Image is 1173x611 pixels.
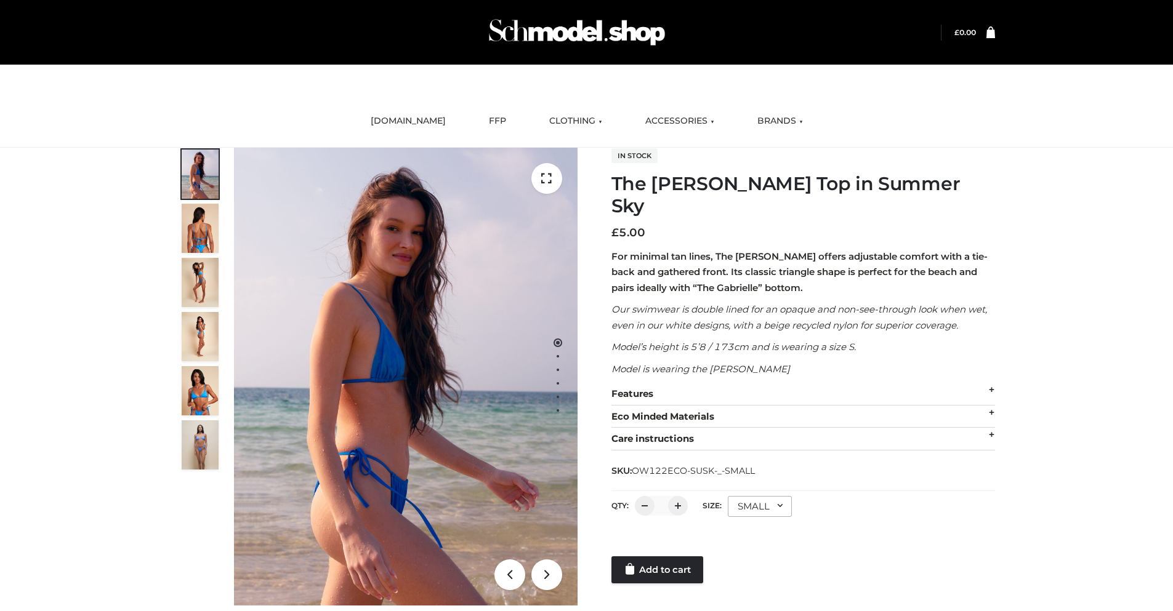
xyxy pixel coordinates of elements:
[611,556,703,583] a: Add to cart
[954,28,959,37] span: £
[703,501,722,510] label: Size:
[182,312,219,361] img: 3.Alex-top_CN-1-1-2.jpg
[611,363,790,375] em: Model is wearing the [PERSON_NAME]
[611,226,619,239] span: £
[611,303,987,331] em: Our swimwear is double lined for an opaque and non-see-through look when wet, even in our white d...
[632,465,755,476] span: OW122ECO-SUSK-_-SMALL
[480,108,515,135] a: FFP
[636,108,724,135] a: ACCESSORIES
[611,428,995,450] div: Care instructions
[611,173,995,217] h1: The [PERSON_NAME] Top in Summer Sky
[611,250,988,294] strong: For minimal tan lines, The [PERSON_NAME] offers adjustable comfort with a tie-back and gathered f...
[748,108,812,135] a: BRANDS
[182,204,219,253] img: 5.Alex-top_CN-1-1_1-1.jpg
[954,28,976,37] a: £0.00
[611,148,658,163] span: In stock
[611,341,856,353] em: Model’s height is 5’8 / 173cm and is wearing a size S.
[485,8,669,57] img: Schmodel Admin 964
[540,108,611,135] a: CLOTHING
[182,150,219,199] img: 1.Alex-top_SS-1_4464b1e7-c2c9-4e4b-a62c-58381cd673c0-1.jpg
[234,148,578,605] img: 1.Alex-top_SS-1_4464b1e7-c2c9-4e4b-a62c-58381cd673c0 (1)
[611,226,645,239] bdi: 5.00
[611,501,629,510] label: QTY:
[611,383,995,405] div: Features
[182,258,219,307] img: 4.Alex-top_CN-1-1-2.jpg
[611,405,995,428] div: Eco Minded Materials
[361,108,455,135] a: [DOMAIN_NAME]
[611,463,756,478] span: SKU:
[728,496,792,517] div: SMALL
[182,420,219,469] img: SSVC.jpg
[954,28,976,37] bdi: 0.00
[182,366,219,415] img: 2.Alex-top_CN-1-1-2.jpg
